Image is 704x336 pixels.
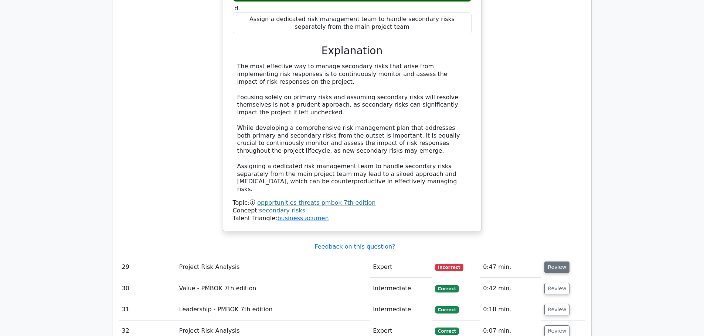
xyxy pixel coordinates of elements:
button: Review [544,304,569,315]
td: Expert [370,257,432,278]
td: 30 [119,278,176,299]
td: 0:42 min. [480,278,541,299]
td: 29 [119,257,176,278]
span: Correct [435,285,459,292]
div: Topic: [233,199,472,207]
span: Correct [435,328,459,335]
a: Feedback on this question? [314,243,395,250]
td: 0:18 min. [480,299,541,320]
div: Concept: [233,207,472,215]
button: Review [544,261,569,273]
td: Project Risk Analysis [176,257,370,278]
div: Assign a dedicated risk management team to handle secondary risks separately from the main projec... [233,12,472,34]
a: secondary risks [259,207,305,214]
td: 31 [119,299,176,320]
button: Review [544,283,569,294]
span: d. [235,5,240,12]
td: Value - PMBOK 7th edition [176,278,370,299]
td: Intermediate [370,278,432,299]
td: Leadership - PMBOK 7th edition [176,299,370,320]
span: Correct [435,306,459,314]
span: Incorrect [435,264,463,271]
td: 0:47 min. [480,257,541,278]
div: The most effective way to manage secondary risks that arise from implementing risk responses is t... [237,63,467,193]
a: opportunities threats pmbok 7th edition [257,199,375,206]
div: Talent Triangle: [233,199,472,222]
a: business acumen [277,215,329,222]
td: Intermediate [370,299,432,320]
h3: Explanation [237,45,467,57]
